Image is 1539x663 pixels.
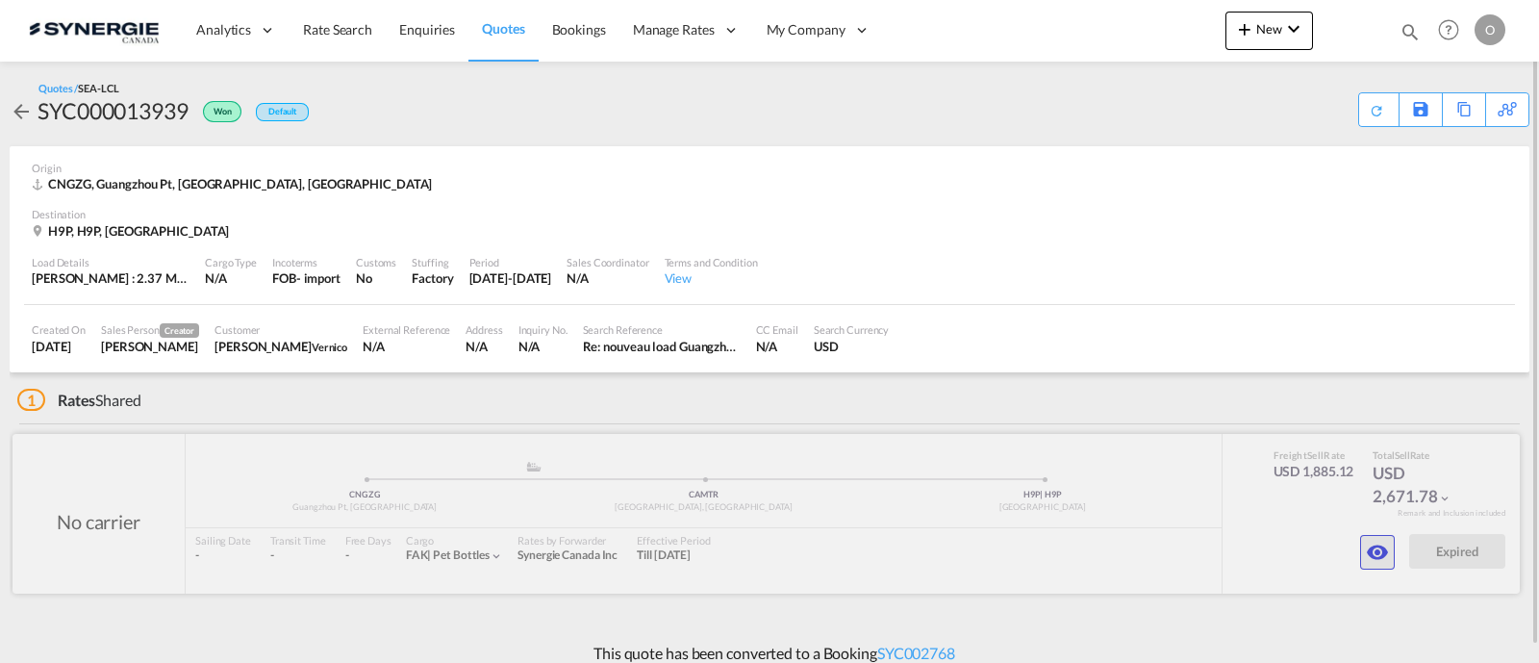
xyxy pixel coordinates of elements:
[412,255,453,269] div: Stuffing
[78,82,118,94] span: SEA-LCL
[412,269,453,287] div: Factory Stuffing
[1400,21,1421,42] md-icon: icon-magnify
[32,255,189,269] div: Load Details
[482,20,524,37] span: Quotes
[567,255,648,269] div: Sales Coordinator
[363,322,450,337] div: External Reference
[10,95,38,126] div: icon-arrow-left
[466,322,502,337] div: Address
[1432,13,1465,46] span: Help
[399,21,455,38] span: Enquiries
[567,269,648,287] div: N/A
[32,161,1507,175] div: Origin
[814,322,890,337] div: Search Currency
[272,255,341,269] div: Incoterms
[466,338,502,355] div: N/A
[272,269,296,287] div: FOB
[469,255,552,269] div: Period
[1369,93,1389,118] div: Quote PDF is not available at this time
[32,207,1507,221] div: Destination
[205,255,257,269] div: Cargo Type
[518,338,568,355] div: N/A
[256,103,309,121] div: Default
[160,323,199,338] span: Creator
[583,338,741,355] div: Re: nouveau load Guangzhou copco
[665,269,758,287] div: View
[214,338,347,355] div: Luc Lacroix
[32,175,437,192] div: CNGZG, Guangzhou Pt, GD, Europe
[1233,21,1305,37] span: New
[32,338,86,355] div: 8 Aug 2025
[1360,535,1395,570] button: icon-eye
[296,269,341,287] div: - import
[1233,17,1256,40] md-icon: icon-plus 400-fg
[756,322,798,337] div: CC Email
[633,20,715,39] span: Manage Rates
[32,222,234,240] div: H9P, H9P, Canada
[58,391,96,409] span: Rates
[356,269,396,287] div: No
[665,255,758,269] div: Terms and Condition
[1400,93,1442,126] div: Save As Template
[29,9,159,52] img: 1f56c880d42311ef80fc7dca854c8e59.png
[1225,12,1313,50] button: icon-plus 400-fgNewicon-chevron-down
[38,95,189,126] div: SYC000013939
[518,322,568,337] div: Inquiry No.
[214,106,237,124] span: Won
[101,322,199,338] div: Sales Person
[38,81,119,95] div: Quotes /SEA-LCL
[214,322,347,337] div: Customer
[583,322,741,337] div: Search Reference
[48,176,432,191] span: CNGZG, Guangzhou Pt, [GEOGRAPHIC_DATA], [GEOGRAPHIC_DATA]
[17,390,141,411] div: Shared
[189,95,246,126] div: Won
[17,389,45,411] span: 1
[1432,13,1475,48] div: Help
[469,269,552,287] div: 14 Aug 2025
[196,20,251,39] span: Analytics
[312,341,347,353] span: Vernico
[552,21,606,38] span: Bookings
[767,20,845,39] span: My Company
[1475,14,1505,45] div: O
[303,21,372,38] span: Rate Search
[814,338,890,355] div: USD
[1400,21,1421,50] div: icon-magnify
[1282,17,1305,40] md-icon: icon-chevron-down
[101,338,199,355] div: Karen Mercier
[877,644,955,662] a: SYC002768
[756,338,798,355] div: N/A
[10,100,33,123] md-icon: icon-arrow-left
[363,338,450,355] div: N/A
[356,255,396,269] div: Customs
[205,269,257,287] div: N/A
[1366,541,1389,564] md-icon: icon-eye
[1369,103,1384,118] md-icon: icon-refresh
[32,322,86,337] div: Created On
[32,269,189,287] div: [PERSON_NAME] : 2.37 MT | Volumetric Wt : 25.17 CBM | Chargeable Wt : 25.17 W/M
